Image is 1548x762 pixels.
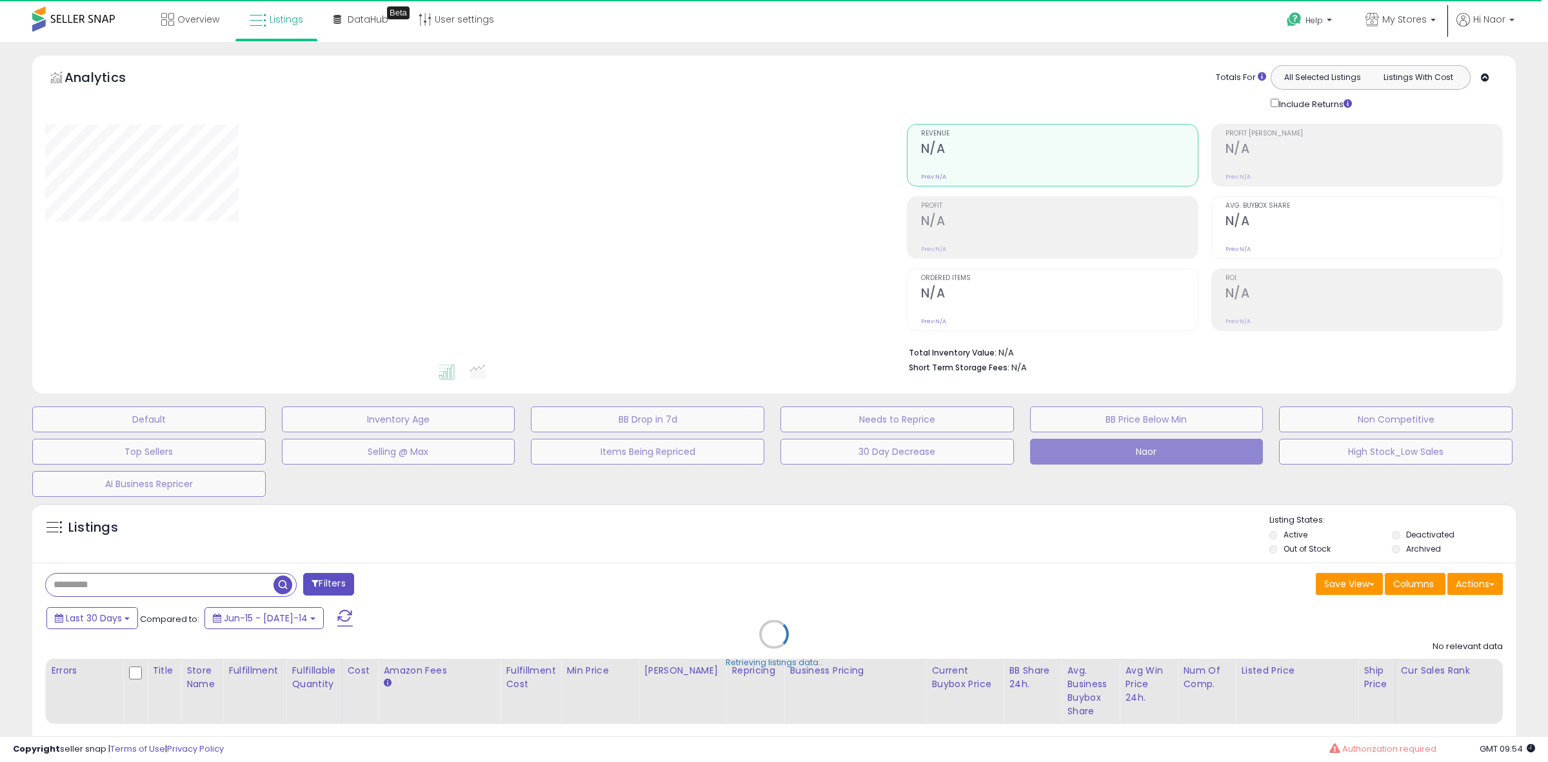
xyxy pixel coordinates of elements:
[921,130,1198,137] span: Revenue
[13,743,60,755] strong: Copyright
[1276,2,1345,42] a: Help
[921,275,1198,282] span: Ordered Items
[282,439,515,465] button: Selling @ Max
[1225,141,1502,159] h2: N/A
[1279,406,1513,432] button: Non Competitive
[921,203,1198,210] span: Profit
[921,173,946,181] small: Prev: N/A
[921,141,1198,159] h2: N/A
[1279,439,1513,465] button: High Stock_Low Sales
[348,13,388,26] span: DataHub
[1370,69,1466,86] button: Listings With Cost
[32,471,266,497] button: AI Business Repricer
[32,406,266,432] button: Default
[780,439,1014,465] button: 30 Day Decrease
[1011,361,1027,374] span: N/A
[1225,214,1502,231] h2: N/A
[387,6,410,19] div: Tooltip anchor
[64,68,151,90] h5: Analytics
[1225,245,1251,253] small: Prev: N/A
[1261,96,1367,111] div: Include Returns
[726,657,822,668] div: Retrieving listings data..
[1225,286,1502,303] h2: N/A
[177,13,219,26] span: Overview
[282,406,515,432] button: Inventory Age
[1030,406,1264,432] button: BB Price Below Min
[531,439,764,465] button: Items Being Repriced
[1275,69,1371,86] button: All Selected Listings
[921,317,946,325] small: Prev: N/A
[1456,13,1514,42] a: Hi Naor
[1225,203,1502,210] span: Avg. Buybox Share
[13,743,224,756] div: seller snap | |
[1382,13,1427,26] span: My Stores
[531,406,764,432] button: BB Drop in 7d
[1473,13,1505,26] span: Hi Naor
[921,245,946,253] small: Prev: N/A
[909,362,1009,373] b: Short Term Storage Fees:
[270,13,303,26] span: Listings
[1030,439,1264,465] button: Naor
[921,286,1198,303] h2: N/A
[1225,130,1502,137] span: Profit [PERSON_NAME]
[1225,317,1251,325] small: Prev: N/A
[909,347,997,358] b: Total Inventory Value:
[32,439,266,465] button: Top Sellers
[1225,173,1251,181] small: Prev: N/A
[1305,15,1323,26] span: Help
[1216,72,1266,84] div: Totals For
[921,214,1198,231] h2: N/A
[1286,12,1302,28] i: Get Help
[1225,275,1502,282] span: ROI
[780,406,1014,432] button: Needs to Reprice
[909,344,1493,359] li: N/A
